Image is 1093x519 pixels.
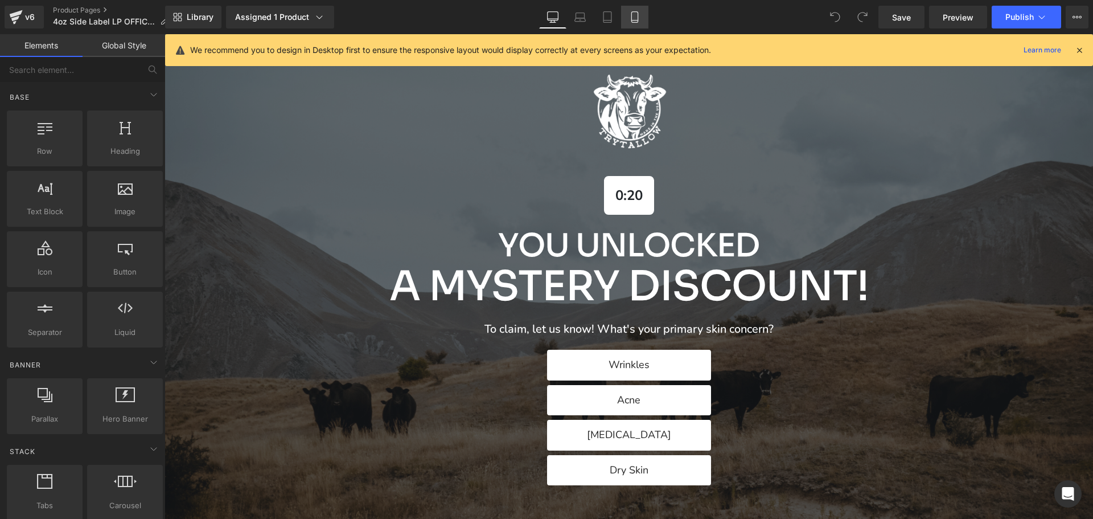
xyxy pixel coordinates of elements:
a: Mobile [621,6,648,28]
div: Open Intercom Messenger [1054,480,1082,508]
a: Laptop [566,6,594,28]
a: Desktop [539,6,566,28]
span: 4oz Side Label LP OFFICIAL [53,17,155,26]
span: Save [892,11,911,23]
div: Assigned 1 Product [235,11,325,23]
a: Learn more [1019,43,1066,57]
p: A Mystery Discount! [225,230,704,275]
span: Icon [10,266,79,278]
p: We recommend you to design in Desktop first to ensure the responsive layout would display correct... [190,44,711,56]
a: v6 [5,6,44,28]
div: Close popup [903,9,919,25]
button: Acne [383,351,546,382]
button: Wrinkles [383,316,546,346]
button: Publish [992,6,1061,28]
a: Preview [929,6,987,28]
span: Stack [9,446,36,457]
span: Image [91,206,159,218]
button: Dry Skin [383,421,546,452]
p: You Unlocked [225,194,704,230]
button: Redo [851,6,874,28]
p: To claim, let us know! What's your primary skin concern? [320,288,609,302]
a: New Library [165,6,221,28]
span: Publish [1005,13,1034,22]
span: Library [187,12,213,22]
span: Row [10,145,79,157]
p: 0:20 [451,153,478,170]
img: Logo [422,34,507,119]
a: Tablet [594,6,621,28]
span: Parallax [10,413,79,425]
button: Undo [824,6,847,28]
span: Hero Banner [91,413,159,425]
span: Preview [943,11,973,23]
div: v6 [23,10,37,24]
span: Base [9,92,31,103]
a: Product Pages [53,6,177,15]
span: Text Block [10,206,79,218]
span: Tabs [10,500,79,512]
span: Separator [10,326,79,338]
span: Carousel [91,500,159,512]
span: Banner [9,359,42,370]
span: Liquid [91,326,159,338]
button: More [1066,6,1088,28]
a: Global Style [83,34,165,57]
span: Button [91,266,159,278]
button: [MEDICAL_DATA] [383,386,546,416]
span: Heading [91,145,159,157]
